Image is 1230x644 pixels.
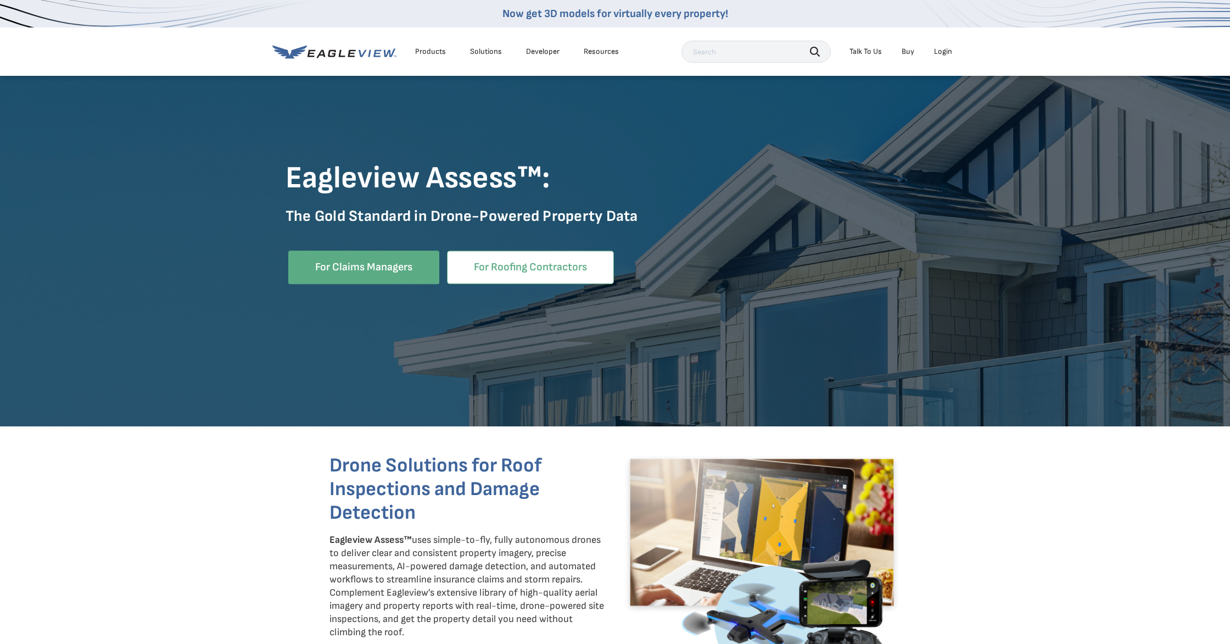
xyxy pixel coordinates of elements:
a: Developer [526,47,560,57]
a: Now get 3D models for virtually every property! [502,7,728,20]
a: Buy [902,47,914,57]
input: Search [681,41,831,63]
strong: The Gold Standard in Drone-Powered Property Data [286,207,638,225]
strong: Eagleview Assess™ [329,534,412,546]
div: Talk To Us [849,47,882,57]
div: Products [415,47,446,57]
h3: Drone Solutions for Roof Inspections and Damage Detection [329,454,607,525]
div: Solutions [470,47,502,57]
a: For Claims Managers [288,251,439,284]
h1: Eagleview Assess™: [286,159,944,198]
a: For Roofing Contractors [447,251,614,284]
div: Resources [584,47,619,57]
div: Login [934,47,952,57]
